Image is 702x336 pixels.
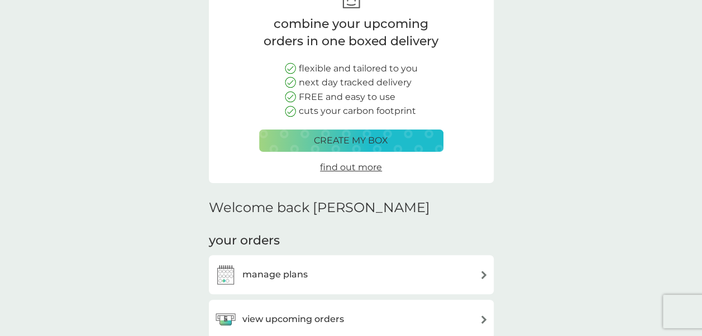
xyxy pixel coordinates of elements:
[480,271,488,279] img: arrow right
[299,75,412,90] p: next day tracked delivery
[314,133,388,148] p: create my box
[242,312,344,327] h3: view upcoming orders
[299,61,418,76] p: flexible and tailored to you
[242,267,308,282] h3: manage plans
[259,16,443,50] p: combine your upcoming orders in one boxed delivery
[299,90,395,104] p: FREE and easy to use
[299,104,416,118] p: cuts your carbon footprint
[480,315,488,324] img: arrow right
[209,232,280,249] h3: your orders
[209,200,430,216] h2: Welcome back [PERSON_NAME]
[259,129,443,152] button: create my box
[320,162,382,172] span: find out more
[320,160,382,175] a: find out more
